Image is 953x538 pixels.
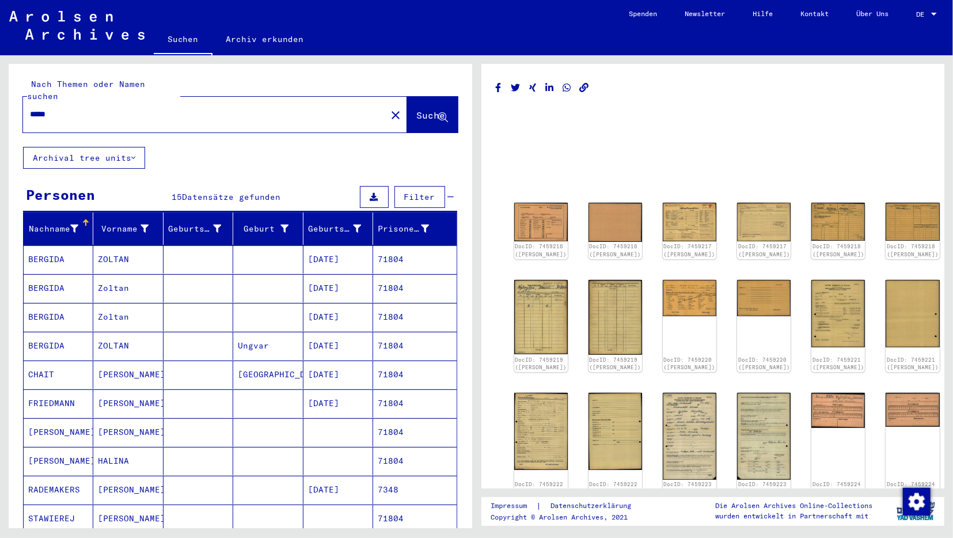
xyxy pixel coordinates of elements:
[541,500,645,512] a: Datenschutzerklärung
[811,280,865,347] img: 001.jpg
[308,223,361,235] div: Geburtsdatum
[303,361,373,389] mat-cell: [DATE]
[373,505,456,533] mat-cell: 71804
[515,357,567,371] a: DocID: 7459219 ([PERSON_NAME])
[172,192,182,202] span: 15
[737,203,791,241] img: 002.jpg
[663,280,716,316] img: 001.jpg
[916,10,929,18] span: DE
[303,389,373,418] mat-cell: [DATE]
[515,481,567,495] a: DocID: 7459222 ([PERSON_NAME])
[715,501,872,511] p: Die Arolsen Archives Online-Collections
[308,219,375,238] div: Geburtsdatum
[24,274,93,302] mat-cell: BERGIDA
[303,245,373,274] mat-cell: [DATE]
[303,274,373,302] mat-cell: [DATE]
[26,184,95,205] div: Personen
[812,357,864,371] a: DocID: 7459221 ([PERSON_NAME])
[93,274,163,302] mat-cell: Zoltan
[93,505,163,533] mat-cell: [PERSON_NAME]
[93,447,163,475] mat-cell: HALINA
[394,186,445,208] button: Filter
[233,361,303,389] mat-cell: [GEOGRAPHIC_DATA]
[98,223,148,235] div: Vorname
[491,512,645,522] p: Copyright © Arolsen Archives, 2021
[24,303,93,331] mat-cell: BERGIDA
[93,245,163,274] mat-cell: ZOLTAN
[384,103,407,126] button: Clear
[887,243,939,257] a: DocID: 7459218 ([PERSON_NAME])
[24,361,93,389] mat-cell: CHAIT
[514,393,568,469] img: 001.jpg
[303,476,373,504] mat-cell: [DATE]
[887,481,939,495] a: DocID: 7459224 ([PERSON_NAME])
[212,25,318,53] a: Archiv erkunden
[24,245,93,274] mat-cell: BERGIDA
[93,389,163,418] mat-cell: [PERSON_NAME]
[404,192,435,202] span: Filter
[27,79,145,101] mat-label: Nach Themen oder Namen suchen
[588,393,642,470] img: 002.jpg
[182,192,280,202] span: Datensätze gefunden
[24,213,93,245] mat-header-cell: Nachname
[407,97,458,132] button: Suche
[417,109,446,121] span: Suche
[28,219,93,238] div: Nachname
[663,203,716,241] img: 001.jpg
[514,203,568,241] img: 001.jpg
[373,303,456,331] mat-cell: 71804
[303,303,373,331] mat-cell: [DATE]
[389,108,403,122] mat-icon: close
[588,203,642,241] img: 002.jpg
[93,303,163,331] mat-cell: Zoltan
[23,147,145,169] button: Archival tree units
[527,81,539,95] button: Share on Xing
[373,447,456,475] mat-cell: 71804
[168,223,221,235] div: Geburtsname
[561,81,573,95] button: Share on WhatsApp
[663,393,716,479] img: 001.jpg
[378,223,429,235] div: Prisoner #
[663,481,715,495] a: DocID: 7459223 ([PERSON_NAME])
[886,203,939,241] img: 002.jpg
[233,213,303,245] mat-header-cell: Geburt‏
[24,332,93,360] mat-cell: BERGIDA
[373,476,456,504] mat-cell: 7348
[24,389,93,418] mat-cell: FRIEDMANN
[373,245,456,274] mat-cell: 71804
[812,243,864,257] a: DocID: 7459218 ([PERSON_NAME])
[510,81,522,95] button: Share on Twitter
[589,481,641,495] a: DocID: 7459222 ([PERSON_NAME])
[378,219,443,238] div: Prisoner #
[233,332,303,360] mat-cell: Ungvar
[811,393,865,428] img: 001.jpg
[812,481,864,495] a: DocID: 7459224 ([PERSON_NAME])
[588,280,642,355] img: 002.jpg
[903,488,931,516] img: Zustimmung ändern
[515,243,567,257] a: DocID: 7459216 ([PERSON_NAME])
[514,280,568,354] img: 001.jpg
[9,11,145,40] img: Arolsen_neg.svg
[98,219,162,238] div: Vorname
[93,213,163,245] mat-header-cell: Vorname
[93,476,163,504] mat-cell: [PERSON_NAME]
[168,219,236,238] div: Geburtsname
[238,223,288,235] div: Geburt‏
[24,418,93,446] mat-cell: [PERSON_NAME]
[578,81,590,95] button: Copy link
[373,213,456,245] mat-header-cell: Prisoner #
[887,357,939,371] a: DocID: 7459221 ([PERSON_NAME])
[93,418,163,446] mat-cell: [PERSON_NAME]
[715,511,872,521] p: wurden entwickelt in Partnerschaft mit
[737,280,791,316] img: 002.jpg
[894,497,937,525] img: yv_logo.png
[373,332,456,360] mat-cell: 71804
[811,203,865,241] img: 001.jpg
[886,393,939,427] img: 002.jpg
[24,447,93,475] mat-cell: [PERSON_NAME]
[24,476,93,504] mat-cell: RADEMAKERS
[303,213,373,245] mat-header-cell: Geburtsdatum
[373,361,456,389] mat-cell: 71804
[491,500,536,512] a: Impressum
[589,357,641,371] a: DocID: 7459219 ([PERSON_NAME])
